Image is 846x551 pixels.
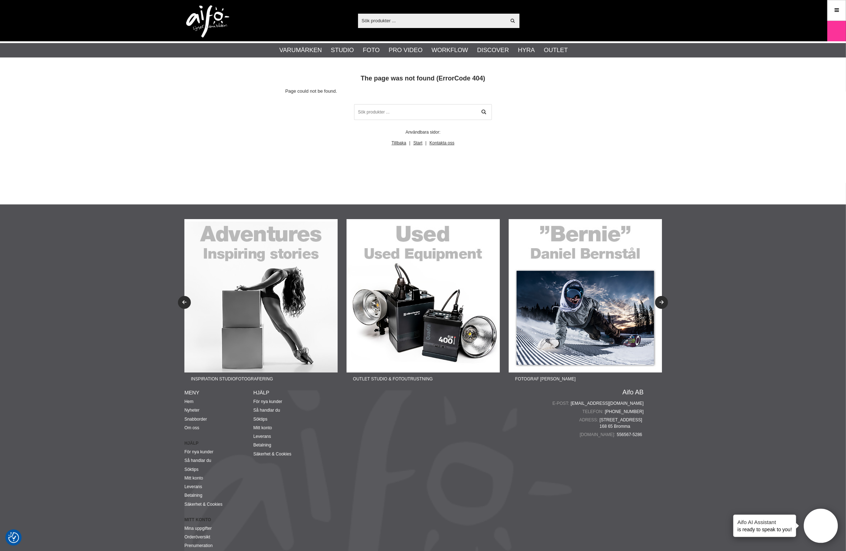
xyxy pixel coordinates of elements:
[184,417,207,422] a: Snabborder
[279,46,322,55] a: Varumärken
[582,408,605,415] span: Telefon:
[285,88,561,95] p: Page could not be found.
[178,296,191,309] button: Previous
[184,399,193,404] a: Hem
[184,502,222,507] a: Säkerhet & Cookies
[571,400,644,407] a: [EMAIL_ADDRESS][DOMAIN_NAME]
[184,467,198,472] a: Söktips
[253,425,272,430] a: Mitt konto
[184,458,211,463] a: Så handlar du
[184,389,253,396] h4: Meny
[605,408,644,415] a: [PHONE_NUMBER]
[184,440,253,446] strong: Hjälp
[477,46,509,55] a: Discover
[184,543,213,548] a: Prenumeration
[253,408,280,413] a: Så handlar du
[733,515,796,537] div: is ready to speak to you!
[347,372,439,385] span: Outlet Studio & Fotoutrustning
[544,46,568,55] a: Outlet
[184,526,212,531] a: Mina uppgifter
[518,46,535,55] a: Hyra
[432,46,468,55] a: Workflow
[509,219,662,372] img: Annons:22-04F banner-sidfot-bernie.jpg
[184,449,213,454] a: För nya kunder
[253,389,322,396] h4: Hjälp
[358,15,506,26] input: Sök produkter ...
[253,417,267,422] a: Söktips
[253,434,271,439] a: Leverans
[253,399,282,404] a: För nya kunder
[184,219,338,372] img: Annons:22-02F banner-sidfot-adventures.jpg
[184,534,210,540] a: Orderöversikt
[617,431,644,438] span: 556567-5286
[509,219,662,385] a: Annons:22-04F banner-sidfot-bernie.jpgFotograf [PERSON_NAME]
[600,417,644,430] span: [STREET_ADDRESS] 168 65 Bromma
[391,140,406,145] a: Tillbaka
[579,417,600,423] span: Adress:
[405,130,440,135] span: Användbara sidor:
[389,46,422,55] a: Pro Video
[347,219,500,372] img: Annons:22-03F banner-sidfot-used.jpg
[186,5,229,38] img: logo.png
[184,493,202,498] a: Betalning
[184,372,279,385] span: Inspiration Studiofotografering
[184,476,203,481] a: Mitt konto
[476,104,492,120] a: Sök
[8,532,19,543] img: Revisit consent button
[285,74,561,83] h1: The page was not found (ErrorCode 404)
[331,46,354,55] a: Studio
[429,140,454,145] a: Kontakta oss
[738,518,792,526] h4: Aifo AI Assistant
[8,531,19,544] button: Samtyckesinställningar
[354,104,492,120] input: Sök produkter ...
[580,431,617,438] span: [DOMAIN_NAME]:
[253,452,291,457] a: Säkerhet & Cookies
[253,443,271,448] a: Betalning
[363,46,380,55] a: Foto
[184,484,202,489] a: Leverans
[184,517,253,523] strong: Mitt konto
[347,219,500,385] a: Annons:22-03F banner-sidfot-used.jpgOutlet Studio & Fotoutrustning
[184,425,199,430] a: Om oss
[655,296,668,309] button: Next
[184,408,199,413] a: Nyheter
[509,372,582,385] span: Fotograf [PERSON_NAME]
[622,389,644,395] a: Aifo AB
[184,219,338,385] a: Annons:22-02F banner-sidfot-adventures.jpgInspiration Studiofotografering
[553,400,571,407] span: E-post:
[413,140,422,145] a: Start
